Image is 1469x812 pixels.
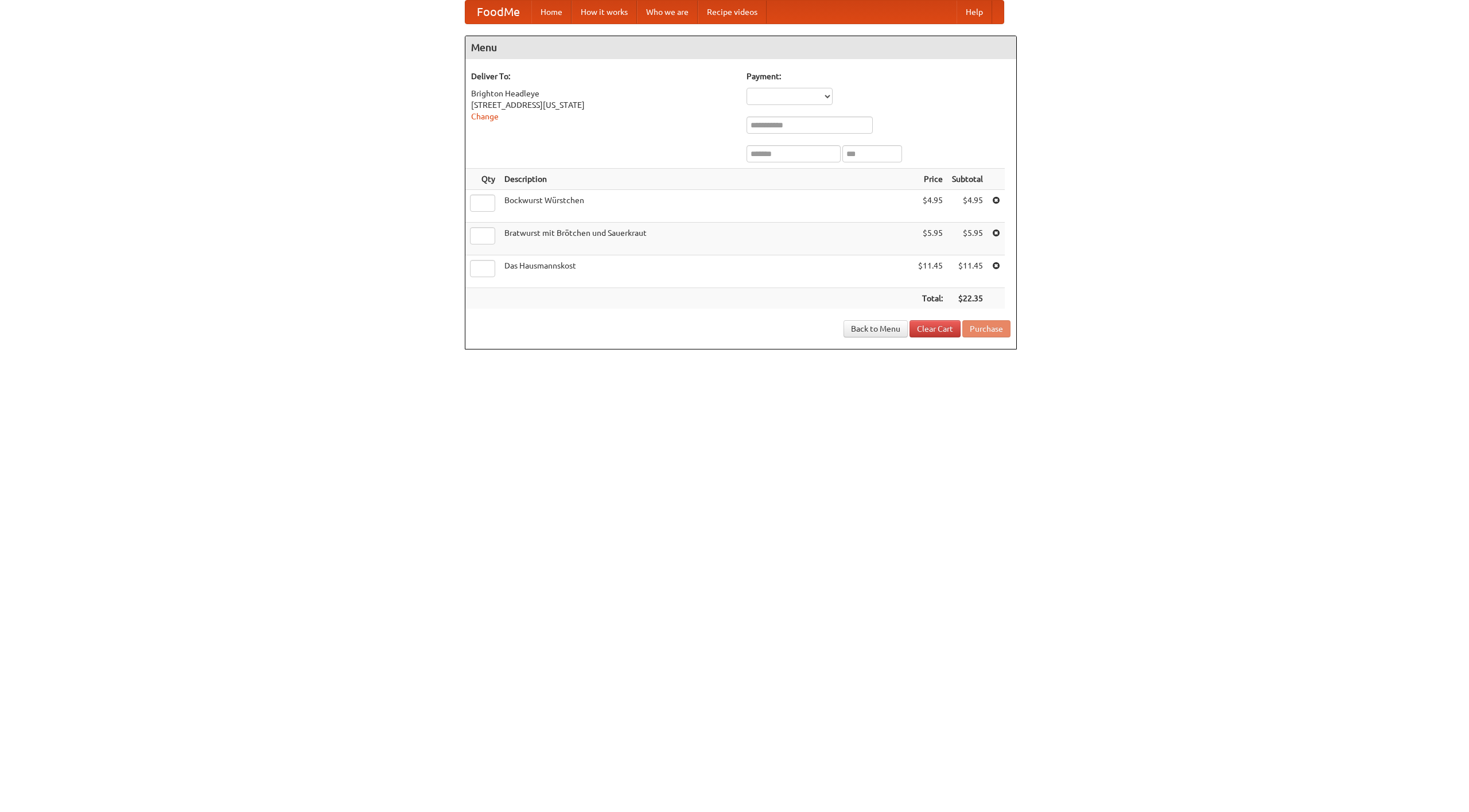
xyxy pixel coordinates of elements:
[465,169,500,190] th: Qty
[914,169,947,190] th: Price
[947,223,988,255] td: $5.95
[914,223,947,255] td: $5.95
[914,190,947,223] td: $4.95
[500,223,914,255] td: Bratwurst mit Brötchen und Sauerkraut
[471,112,499,121] a: Change
[572,1,637,24] a: How it works
[471,71,735,82] h5: Deliver To:
[500,255,914,288] td: Das Hausmannskost
[500,169,914,190] th: Description
[914,255,947,288] td: $11.45
[947,169,988,190] th: Subtotal
[471,99,735,111] div: [STREET_ADDRESS][US_STATE]
[914,288,947,309] th: Total:
[531,1,572,24] a: Home
[947,190,988,223] td: $4.95
[471,88,735,99] div: Brighton Headleye
[747,71,1011,82] h5: Payment:
[957,1,992,24] a: Help
[500,190,914,223] td: Bockwurst Würstchen
[844,320,908,337] a: Back to Menu
[947,288,988,309] th: $22.35
[947,255,988,288] td: $11.45
[962,320,1011,337] button: Purchase
[910,320,961,337] a: Clear Cart
[465,36,1016,59] h4: Menu
[637,1,698,24] a: Who we are
[698,1,767,24] a: Recipe videos
[465,1,531,24] a: FoodMe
